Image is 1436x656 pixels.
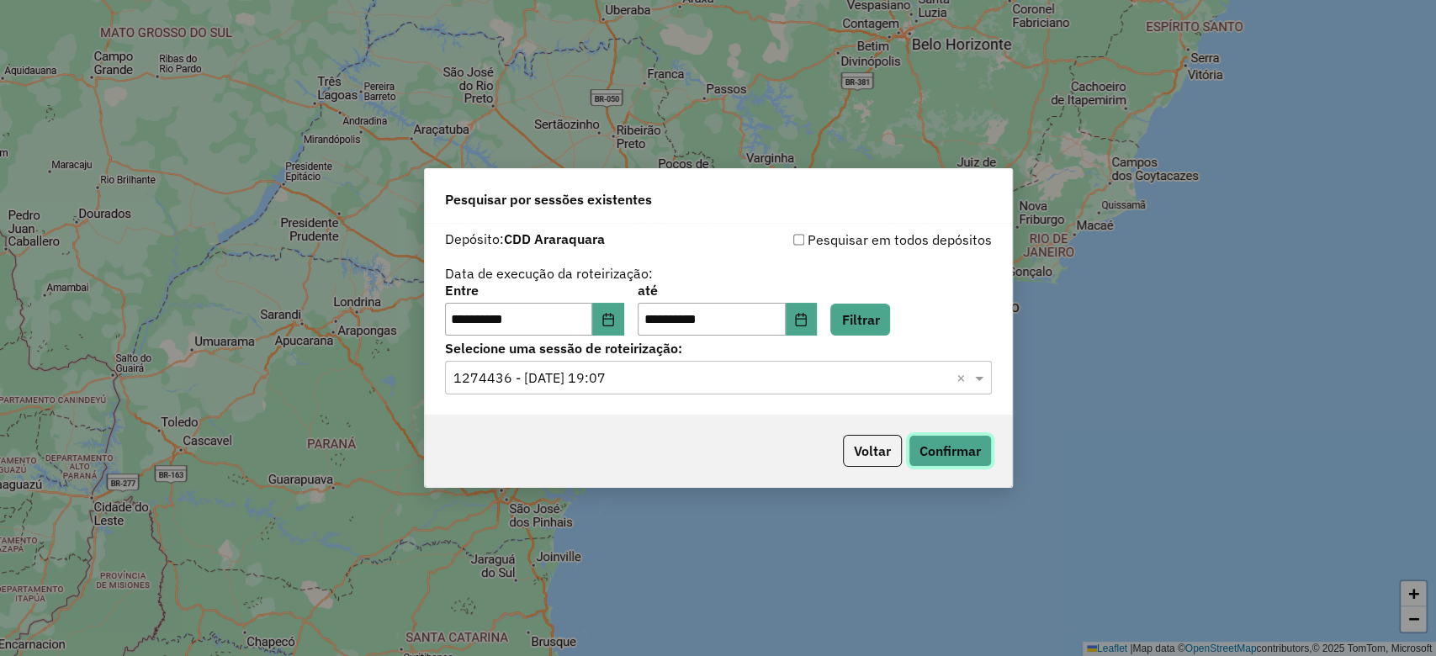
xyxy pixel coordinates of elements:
span: Clear all [956,368,971,388]
button: Choose Date [592,303,624,336]
button: Confirmar [909,435,992,467]
button: Choose Date [786,303,818,336]
label: até [638,280,817,300]
div: Pesquisar em todos depósitos [718,230,992,250]
span: Pesquisar por sessões existentes [445,189,652,209]
label: Depósito: [445,229,605,249]
label: Data de execução da roteirização: [445,263,653,283]
label: Entre [445,280,624,300]
strong: CDD Araraquara [504,230,605,247]
button: Filtrar [830,304,890,336]
button: Voltar [843,435,902,467]
label: Selecione uma sessão de roteirização: [445,338,992,358]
